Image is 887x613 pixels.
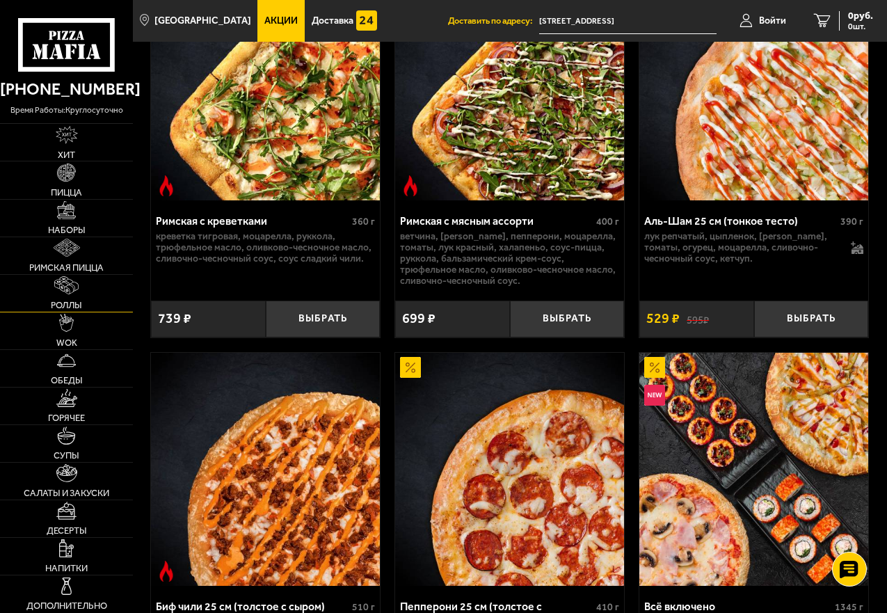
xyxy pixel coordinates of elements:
[264,16,298,26] span: Акции
[151,353,380,587] img: Биф чили 25 см (толстое с сыром)
[644,231,842,264] p: лук репчатый, цыпленок, [PERSON_NAME], томаты, огурец, моцарелла, сливочно-чесночный соус, кетчуп.
[356,10,377,31] img: 15daf4d41897b9f0e9f617042186c801.svg
[156,231,375,264] p: креветка тигровая, моцарелла, руккола, трюфельное масло, оливково-чесночное масло, сливочно-чесно...
[639,353,868,587] a: АкционныйНовинкаВсё включено
[639,353,868,587] img: Всё включено
[400,231,619,287] p: ветчина, [PERSON_NAME], пепперони, моцарелла, томаты, лук красный, халапеньо, соус-пицца, руккола...
[48,413,85,422] span: Горячее
[687,312,709,325] s: 595 ₽
[644,214,837,228] div: Аль-Шам 25 см (тонкое тесто)
[51,376,83,385] span: Обеды
[48,225,86,234] span: Наборы
[400,214,593,228] div: Римская с мясным ассорти
[596,601,619,613] span: 410 г
[56,338,77,347] span: WOK
[759,16,786,26] span: Войти
[156,600,349,613] div: Биф чили 25 см (толстое с сыром)
[840,216,863,228] span: 390 г
[312,16,353,26] span: Доставка
[539,8,717,34] input: Ваш адрес доставки
[646,312,680,326] span: 529 ₽
[266,301,381,337] button: Выбрать
[848,22,873,31] span: 0 шт.
[154,16,251,26] span: [GEOGRAPHIC_DATA]
[24,488,109,497] span: Салаты и закуски
[45,564,88,573] span: Напитки
[156,214,349,228] div: Римская с креветками
[156,561,177,582] img: Острое блюдо
[395,353,624,587] a: АкционныйПепперони 25 см (толстое с сыром)
[644,357,665,378] img: Акционный
[352,216,375,228] span: 360 г
[848,11,873,21] span: 0 руб.
[58,150,75,159] span: Хит
[596,216,619,228] span: 400 г
[156,175,177,196] img: Острое блюдо
[29,263,104,272] span: Римская пицца
[510,301,625,337] button: Выбрать
[644,385,665,406] img: Новинка
[754,301,869,337] button: Выбрать
[835,601,863,613] span: 1345 г
[644,600,831,613] div: Всё включено
[395,353,624,587] img: Пепперони 25 см (толстое с сыром)
[47,526,87,535] span: Десерты
[448,17,539,26] span: Доставить по адресу:
[51,301,82,310] span: Роллы
[352,601,375,613] span: 510 г
[400,175,421,196] img: Острое блюдо
[539,8,717,34] span: Россия, Санкт-Петербург, Будапештская улица, 3к2
[158,312,191,326] span: 739 ₽
[54,451,79,460] span: Супы
[151,353,380,587] a: Острое блюдоБиф чили 25 см (толстое с сыром)
[402,312,435,326] span: 699 ₽
[51,188,82,197] span: Пицца
[400,357,421,378] img: Акционный
[26,601,107,610] span: Дополнительно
